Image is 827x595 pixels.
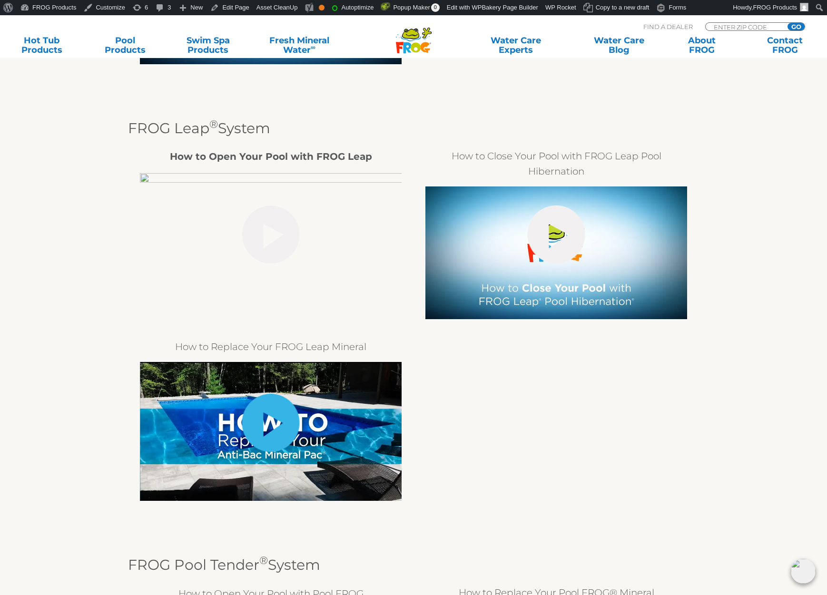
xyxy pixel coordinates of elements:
[128,120,699,137] h3: FROG Leap System
[259,554,268,567] sup: ®
[431,3,440,12] span: 0
[209,117,218,131] sup: ®
[259,36,340,55] a: Fresh MineralWater∞
[753,4,797,11] span: FROG Products
[587,36,651,55] a: Water CareBlog
[128,557,699,573] h3: FROG Pool Tender System
[425,148,687,179] p: How to Close Your Pool with FROG Leap Pool Hibernation
[753,36,817,55] a: ContactFROG
[788,23,805,30] input: GO
[93,36,158,55] a: PoolProducts
[170,151,372,162] strong: How to Open Your Pool with FROG Leap
[10,36,74,55] a: Hot TubProducts
[311,43,315,51] sup: ∞
[791,559,816,584] img: openIcon
[669,36,734,55] a: AboutFROG
[176,36,240,55] a: Swim SpaProducts
[319,5,325,10] div: OK
[713,23,777,31] input: Zip Code Form
[463,36,568,55] a: Water CareExperts
[140,339,402,354] p: How to Replace Your FROG Leap Mineral
[643,22,693,31] p: Find A Dealer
